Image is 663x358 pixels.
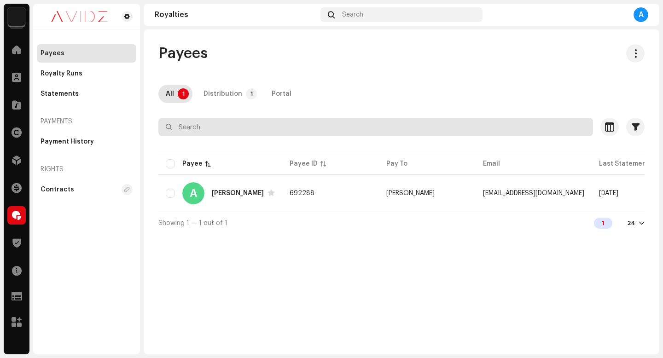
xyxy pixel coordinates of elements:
[342,11,363,18] span: Search
[594,218,612,229] div: 1
[599,159,649,168] div: Last Statement
[37,180,136,199] re-m-nav-item: Contracts
[37,85,136,103] re-m-nav-item: Statements
[7,7,26,26] img: 10d72f0b-d06a-424f-aeaa-9c9f537e57b6
[158,118,593,136] input: Search
[204,85,242,103] div: Distribution
[41,90,79,98] div: Statements
[41,11,118,22] img: 0c631eef-60b6-411a-a233-6856366a70de
[290,190,314,196] span: 692288
[290,159,318,168] div: Payee ID
[272,85,291,103] div: Portal
[634,7,648,22] div: A
[483,190,584,196] span: aashnarayansharmavlogs@gmail.com
[41,50,64,57] div: Payees
[212,190,264,196] div: Aashnarayan Sharma
[37,158,136,180] re-a-nav-header: Rights
[37,110,136,133] re-a-nav-header: Payments
[599,190,618,196] span: Jun 2025
[41,138,94,145] div: Payment History
[158,44,208,63] span: Payees
[37,44,136,63] re-m-nav-item: Payees
[178,88,189,99] p-badge: 1
[41,186,74,193] div: Contracts
[627,219,635,227] div: 24
[37,64,136,83] re-m-nav-item: Royalty Runs
[182,182,204,204] div: A
[386,190,435,196] span: Aashnarayan Sharma
[246,88,257,99] p-badge: 1
[158,220,227,226] span: Showing 1 — 1 out of 1
[166,85,174,103] div: All
[155,11,317,18] div: Royalties
[41,70,82,77] div: Royalty Runs
[37,133,136,151] re-m-nav-item: Payment History
[182,159,203,168] div: Payee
